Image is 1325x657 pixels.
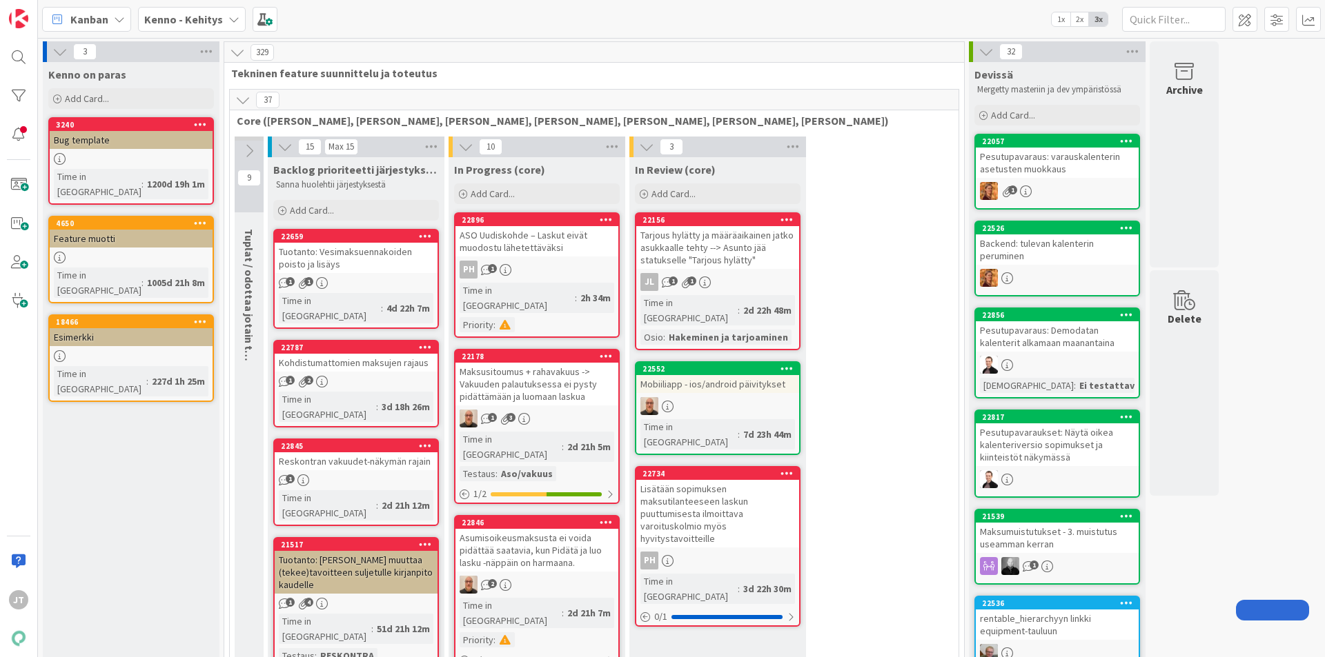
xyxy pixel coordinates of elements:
span: Kanban [70,11,108,28]
div: JL [636,273,799,291]
div: 22817 [982,412,1139,422]
span: Add Card... [290,204,334,216]
div: Tarjous hylätty ja määräaikainen jatko asukkaalle tehty --> Asunto jää statukselle "Tarjous hylätty" [636,226,799,269]
img: avatar [9,629,28,648]
span: 9 [237,170,261,186]
div: 22536 [982,598,1139,608]
div: 1/2 [455,485,618,503]
div: Time in [GEOGRAPHIC_DATA] [460,432,562,462]
div: 22057 [982,137,1139,146]
div: 22896ASO Uudiskohde – Laskut eivät muodostu lähetettäväksi [455,214,618,256]
div: TL [976,269,1139,287]
a: 21539Maksumuistutukset - 3. muistutus useamman kerranMV [974,509,1140,585]
div: 4650 [56,219,213,228]
a: 22526Backend: tulevan kalenterin peruminenTL [974,221,1140,296]
div: 22536 [976,597,1139,609]
a: 22552Mobiiliapp - ios/android päivityksetMKTime in [GEOGRAPHIC_DATA]:7d 23h 44m [635,361,801,455]
div: Backend: tulevan kalenterin peruminen [976,234,1139,265]
div: 22057 [976,135,1139,148]
span: 329 [251,44,274,61]
img: MK [640,397,658,415]
div: Maksusitoumus + rahavakuus -> Vakuuden palautuksessa ei pysty pidättämään ja luomaan laskua [455,363,618,405]
div: 22856Pesutupavaraus: Demodatan kalenterit alkamaan maanantaina [976,309,1139,352]
div: 22178Maksusitoumus + rahavakuus -> Vakuuden palautuksessa ei pysty pidättämään ja luomaan laskua [455,350,618,405]
a: 22856Pesutupavaraus: Demodatan kalenterit alkamaan maanantainaVP[DEMOGRAPHIC_DATA]:Ei testattavi... [974,307,1140,398]
div: 1200d 19h 1m [144,176,208,192]
img: MK [460,410,478,427]
div: Time in [GEOGRAPHIC_DATA] [279,614,371,644]
div: Archive [1166,81,1203,98]
div: MK [455,576,618,594]
span: 1 [286,277,295,286]
span: : [738,427,740,442]
div: Delete [1168,310,1201,327]
div: Pesutupavaraus: varauskalenterin asetusten muokkaus [976,148,1139,178]
span: 1 / 2 [473,487,487,501]
div: 21539 [976,510,1139,523]
span: : [575,290,577,305]
img: TL [980,269,998,287]
div: Osio [640,330,663,345]
div: 3d 22h 30m [740,581,795,596]
p: Mergetty masteriin ja dev ympäristössä [977,84,1137,95]
div: 3240 [50,119,213,131]
div: 21539 [982,512,1139,521]
div: Priority [460,317,493,332]
span: 1 [1030,560,1039,569]
span: In Progress (core) [454,163,545,176]
div: Time in [GEOGRAPHIC_DATA] [279,293,381,323]
a: 22057Pesutupavaraus: varauskalenterin asetusten muokkausTL [974,134,1140,210]
div: Asumisoikeusmaksusta ei voida pidättää saatavia, kun Pidätä ja luo lasku -näppäin on harmaana. [455,529,618,572]
span: : [146,374,148,389]
div: 18466Esimerkki [50,316,213,346]
span: 4 [304,598,313,607]
div: Time in [GEOGRAPHIC_DATA] [640,295,738,325]
span: : [371,621,373,636]
img: Visit kanbanzone.com [9,9,28,28]
div: 22156 [636,214,799,226]
div: Time in [GEOGRAPHIC_DATA] [460,283,575,313]
div: 22659 [275,230,438,243]
div: Time in [GEOGRAPHIC_DATA] [54,366,146,396]
span: 1 [286,376,295,385]
img: TL [980,182,998,200]
div: 22526 [976,222,1139,234]
div: 22156 [642,215,799,225]
div: 22787Kohdistumattomien maksujen rajaus [275,341,438,372]
div: 4650 [50,217,213,230]
a: 22787Kohdistumattomien maksujen rajausTime in [GEOGRAPHIC_DATA]:3d 18h 26m [273,340,439,427]
div: Time in [GEOGRAPHIC_DATA] [279,392,376,422]
div: 18466 [56,317,213,327]
span: : [376,399,378,414]
span: : [738,303,740,318]
a: 22896ASO Uudiskohde – Laskut eivät muodostu lähetettäväksiPHTime in [GEOGRAPHIC_DATA]:2h 34mPrior... [454,212,620,338]
div: PH [640,552,658,569]
div: Feature muotti [50,230,213,247]
div: 22817 [976,411,1139,423]
span: : [738,581,740,596]
div: [DEMOGRAPHIC_DATA] [980,378,1074,393]
span: 1x [1052,12,1070,26]
div: Priority [460,632,493,647]
span: Tuplat / odottaa jotain toista tikettiä [242,229,256,417]
div: 21517 [281,540,438,549]
span: In Review (core) [635,163,716,176]
div: Max 15 [328,143,354,150]
span: Tekninen feature suunnittelu ja toteutus [231,66,947,80]
div: MV [976,557,1139,575]
div: 22536rentable_hierarchyyn linkki equipment-tauluun [976,597,1139,640]
a: 22817Pesutupavaraukset: Näytä oikea kalenteriversio sopimukset ja kiinteistöt näkymässäVP [974,410,1140,498]
span: Kenno on paras [48,68,126,81]
div: 22552Mobiiliapp - ios/android päivitykset [636,363,799,393]
div: PH [460,261,478,279]
span: : [141,275,144,290]
div: Time in [GEOGRAPHIC_DATA] [640,574,738,604]
div: Lisätään sopimuksen maksutilanteeseen laskun puuttumisesta ilmoittava varoituskolmio myös hyvitys... [636,480,799,547]
span: : [495,466,498,481]
span: 2x [1070,12,1089,26]
span: 3 [73,43,97,60]
a: 18466EsimerkkiTime in [GEOGRAPHIC_DATA]:227d 1h 25m [48,314,214,402]
div: 21517 [275,538,438,551]
div: 18466 [50,316,213,328]
div: MK [636,397,799,415]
